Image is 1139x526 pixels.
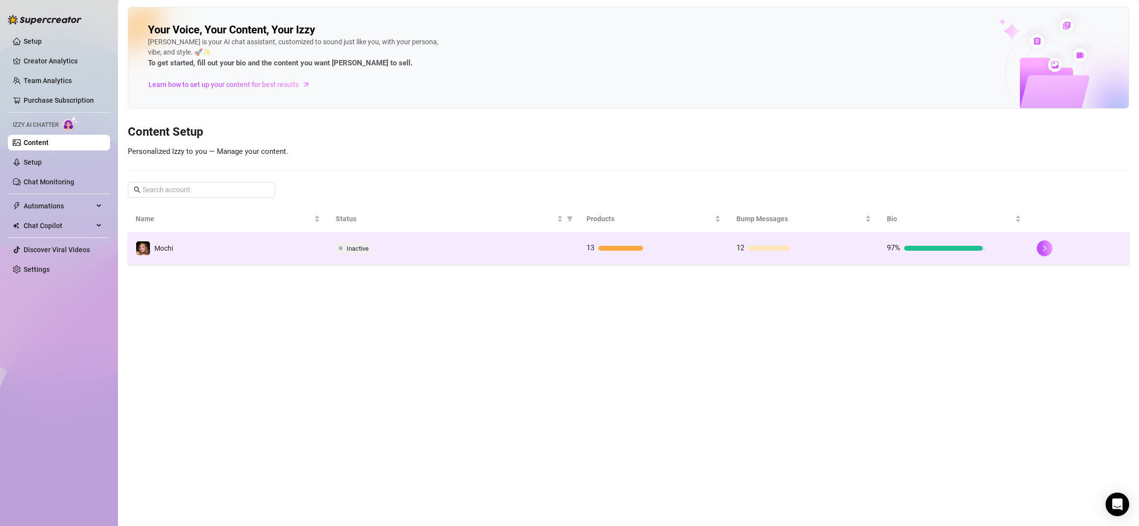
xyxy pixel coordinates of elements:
[24,53,102,69] a: Creator Analytics
[136,241,150,255] img: Mochi
[148,23,315,37] h2: Your Voice, Your Content, Your Izzy
[879,205,1029,233] th: Bio
[148,79,299,90] span: Learn how to set up your content for best results
[1041,245,1048,252] span: right
[24,198,93,214] span: Automations
[565,211,575,226] span: filter
[24,158,42,166] a: Setup
[24,246,90,254] a: Discover Viral Videos
[148,77,318,92] a: Learn how to set up your content for best results
[567,216,573,222] span: filter
[729,205,879,233] th: Bump Messages
[24,77,72,85] a: Team Analytics
[579,205,729,233] th: Products
[976,8,1129,108] img: ai-chatter-content-library-cLFOSyPT.png
[887,243,900,252] span: 97%
[62,117,78,131] img: AI Chatter
[13,202,21,210] span: thunderbolt
[136,213,312,224] span: Name
[24,178,74,186] a: Chat Monitoring
[1037,240,1052,256] button: right
[128,124,1129,140] h3: Content Setup
[148,58,412,67] strong: To get started, fill out your bio and the content you want [PERSON_NAME] to sell.
[328,205,578,233] th: Status
[13,222,19,229] img: Chat Copilot
[301,80,311,89] span: arrow-right
[736,243,744,252] span: 12
[24,37,42,45] a: Setup
[1106,493,1129,516] div: Open Intercom Messenger
[13,120,58,130] span: Izzy AI Chatter
[336,213,555,224] span: Status
[134,186,141,193] span: search
[24,218,93,234] span: Chat Copilot
[154,244,173,252] span: Mochi
[148,37,443,69] div: [PERSON_NAME] is your AI chat assistant, customized to sound just like you, with your persona, vi...
[128,205,328,233] th: Name
[347,245,369,252] span: Inactive
[143,184,262,195] input: Search account
[128,147,288,156] span: Personalized Izzy to you — Manage your content.
[24,265,50,273] a: Settings
[736,213,863,224] span: Bump Messages
[24,139,49,146] a: Content
[586,213,713,224] span: Products
[887,213,1014,224] span: Bio
[24,96,94,104] a: Purchase Subscription
[8,15,82,25] img: logo-BBDzfeDw.svg
[586,243,594,252] span: 13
